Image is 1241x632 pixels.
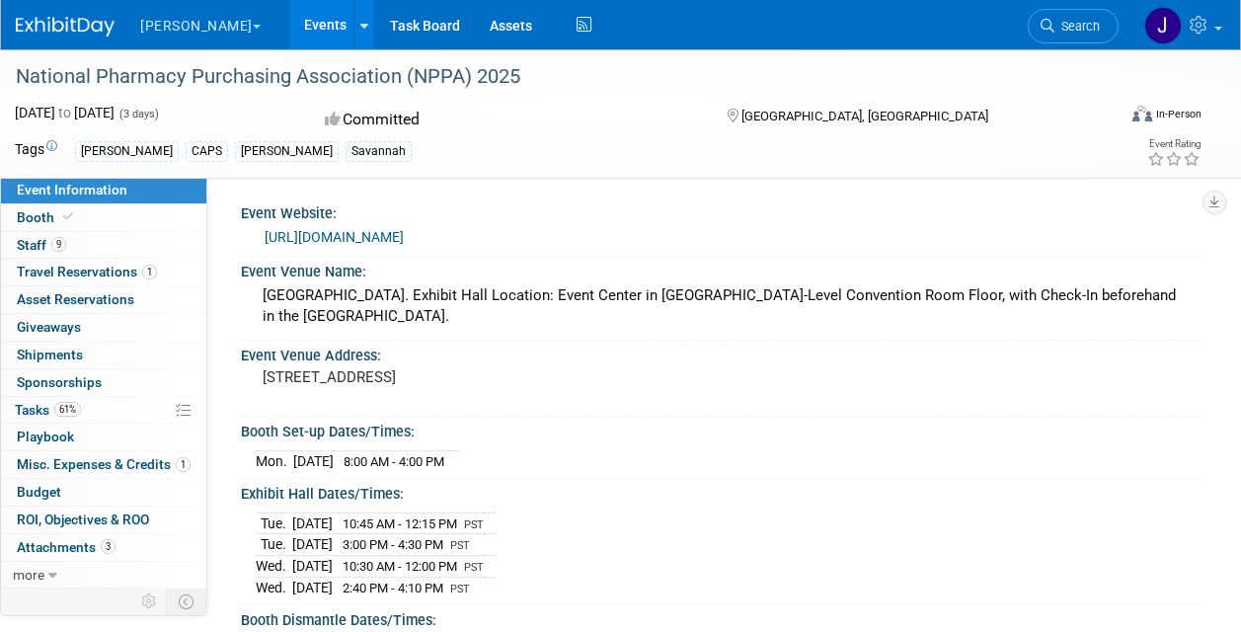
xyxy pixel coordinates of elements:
a: Playbook [1,424,206,450]
span: Budget [17,484,61,500]
span: ROI, Objectives & ROO [17,512,149,527]
div: [PERSON_NAME] [75,141,179,162]
span: more [13,567,44,583]
td: Tags [15,139,57,162]
span: to [55,105,74,120]
span: [DATE] [DATE] [15,105,115,120]
td: Tue. [256,513,292,534]
div: CAPS [186,141,228,162]
span: Giveaways [17,319,81,335]
span: 9 [51,237,66,252]
td: [DATE] [292,513,333,534]
span: Attachments [17,539,116,555]
td: Wed. [256,577,292,597]
span: 2:40 PM - 4:10 PM [343,581,443,595]
div: Savannah [346,141,412,162]
a: Staff9 [1,232,206,259]
div: National Pharmacy Purchasing Association (NPPA) 2025 [9,59,1100,95]
a: Misc. Expenses & Credits1 [1,451,206,478]
span: 3 [101,539,116,554]
i: Booth reservation complete [63,211,73,222]
span: Booth [17,209,77,225]
span: Travel Reservations [17,264,157,279]
td: Personalize Event Tab Strip [132,589,167,614]
img: ExhibitDay [16,17,115,37]
div: [PERSON_NAME] [235,141,339,162]
a: Travel Reservations1 [1,259,206,285]
a: ROI, Objectives & ROO [1,507,206,533]
span: Search [1054,19,1100,34]
td: Mon. [256,450,293,471]
a: Tasks61% [1,397,206,424]
div: Event Website: [241,198,1202,223]
img: Judy Marushak [1144,7,1182,44]
pre: [STREET_ADDRESS] [263,368,619,386]
span: Playbook [17,429,74,444]
div: Event Format [1029,103,1202,132]
a: Booth [1,204,206,231]
div: Booth Dismantle Dates/Times: [241,605,1202,630]
img: Format-Inperson.png [1132,106,1152,121]
td: Tue. [256,534,292,556]
span: Staff [17,237,66,253]
span: Asset Reservations [17,291,134,307]
span: Event Information [17,182,127,197]
a: Event Information [1,177,206,203]
div: [GEOGRAPHIC_DATA]. Exhibit Hall Location: Event Center in [GEOGRAPHIC_DATA]-Level Convention Room... [256,280,1187,333]
span: PST [450,583,470,595]
a: [URL][DOMAIN_NAME] [265,229,404,245]
a: Giveaways [1,314,206,341]
span: Misc. Expenses & Credits [17,456,191,472]
a: Attachments3 [1,534,206,561]
td: [DATE] [292,577,333,597]
td: [DATE] [292,534,333,556]
span: PST [450,539,470,552]
div: Event Venue Name: [241,257,1202,281]
div: In-Person [1155,107,1202,121]
div: Exhibit Hall Dates/Times: [241,479,1202,504]
a: Budget [1,479,206,506]
div: Event Venue Address: [241,341,1202,365]
a: Shipments [1,342,206,368]
a: Sponsorships [1,369,206,396]
span: PST [464,518,484,531]
td: Wed. [256,555,292,577]
span: [GEOGRAPHIC_DATA], [GEOGRAPHIC_DATA] [741,109,988,123]
span: 8:00 AM - 4:00 PM [344,454,444,469]
span: Sponsorships [17,374,102,390]
a: Search [1028,9,1119,43]
span: 61% [54,402,81,417]
a: Asset Reservations [1,286,206,313]
span: 1 [142,265,157,279]
div: Event Rating [1147,139,1201,149]
span: 10:30 AM - 12:00 PM [343,559,457,574]
div: Booth Set-up Dates/Times: [241,417,1202,441]
span: 1 [176,457,191,472]
span: 10:45 AM - 12:15 PM [343,516,457,531]
span: (3 days) [117,108,159,120]
span: Tasks [15,402,81,418]
span: 3:00 PM - 4:30 PM [343,537,443,552]
td: [DATE] [293,450,334,471]
span: PST [464,561,484,574]
a: more [1,562,206,589]
span: Shipments [17,347,83,362]
td: Toggle Event Tabs [167,589,207,614]
div: Committed [319,103,695,137]
td: [DATE] [292,555,333,577]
